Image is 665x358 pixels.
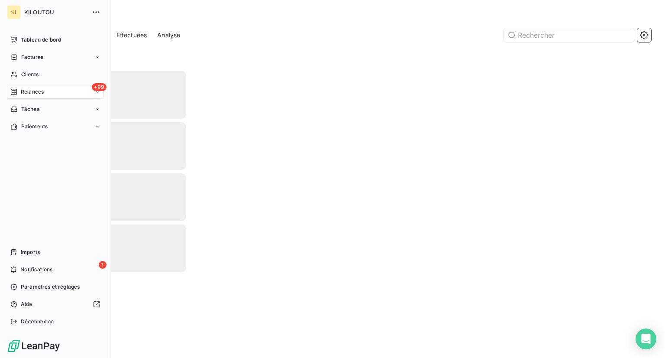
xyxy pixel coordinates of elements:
[21,88,44,96] span: Relances
[7,5,21,19] div: KI
[504,28,634,42] input: Rechercher
[7,297,103,311] a: Aide
[21,105,39,113] span: Tâches
[21,300,32,308] span: Aide
[21,36,61,44] span: Tableau de bord
[116,31,147,39] span: Effectuées
[157,31,180,39] span: Analyse
[21,123,48,130] span: Paiements
[7,339,61,353] img: Logo LeanPay
[20,266,52,273] span: Notifications
[636,329,656,349] div: Open Intercom Messenger
[92,83,107,91] span: +99
[21,318,54,325] span: Déconnexion
[99,261,107,269] span: 1
[21,283,80,291] span: Paramètres et réglages
[21,71,39,78] span: Clients
[21,248,40,256] span: Imports
[24,9,87,16] span: KILOUTOU
[21,53,43,61] span: Factures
